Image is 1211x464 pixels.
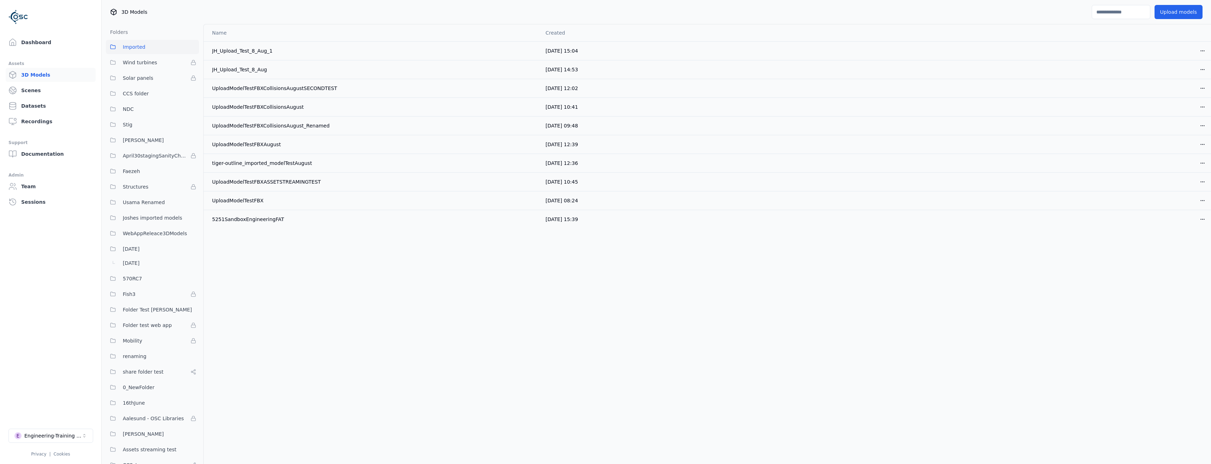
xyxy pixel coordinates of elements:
[6,147,96,161] a: Documentation
[123,259,139,267] span: [DATE]
[106,55,199,70] button: Wind turbines
[8,171,93,179] div: Admin
[8,59,93,68] div: Assets
[123,321,172,329] span: Folder test web app
[212,160,370,167] div: tiger-outline_imported_modelTestAugust
[204,24,540,41] th: Name
[123,337,142,345] span: Mobility
[546,142,578,147] span: [DATE] 12:39
[123,167,140,176] span: Faezeh
[123,290,135,298] span: Fish3
[540,24,868,41] th: Created
[106,133,199,147] button: [PERSON_NAME]
[123,105,134,113] span: NDC
[123,58,157,67] span: Wind turbines
[106,149,199,163] button: April30stagingSanityCheck
[106,87,199,101] button: CCS folder
[106,427,199,441] button: [PERSON_NAME]
[106,442,199,457] button: Assets streaming test
[6,114,96,129] a: Recordings
[8,7,28,27] img: Logo
[106,195,199,209] button: Usama Renamed
[123,89,149,98] span: CCS folder
[546,48,578,54] span: [DATE] 15:04
[6,35,96,49] a: Dashboard
[106,40,199,54] button: Imported
[8,138,93,147] div: Support
[106,164,199,178] button: Faezeh
[546,160,578,166] span: [DATE] 12:36
[106,118,199,132] button: Stig
[212,66,370,73] div: JH_Upload_Test_8_Aug
[123,352,146,361] span: renaming
[123,399,145,407] span: 16thJune
[212,122,370,129] div: UploadModelTestFBXCollisionsAugust_Renamed
[106,380,199,394] button: 0_NewFolder
[212,47,370,54] div: JH_Upload_Test_8_Aug_1
[1155,5,1203,19] button: Upload models
[106,396,199,410] button: 16thJune
[123,229,187,238] span: WebAppReleace3DModels
[6,68,96,82] a: 3D Models
[123,198,165,207] span: Usama Renamed
[212,197,370,204] div: UploadModelTestFBX
[121,8,147,16] span: 3D Models
[123,305,192,314] span: Folder Test [PERSON_NAME]
[106,256,199,270] button: [DATE]
[106,365,199,379] button: share folder test
[212,85,370,92] div: UploadModelTestFBXCollisionsAugustSECONDTEST
[106,303,199,317] button: Folder Test [PERSON_NAME]
[106,211,199,225] button: Joshes imported models
[123,136,164,144] span: [PERSON_NAME]
[106,180,199,194] button: Structures
[106,318,199,332] button: Folder test web app
[546,123,578,129] span: [DATE] 09:48
[123,445,176,454] span: Assets streaming test
[123,414,184,423] span: Aalesund - OSC Libraries
[123,120,132,129] span: Stig
[546,104,578,110] span: [DATE] 10:41
[123,151,188,160] span: April30stagingSanityCheck
[106,287,199,301] button: Fish3
[123,74,153,82] span: Solar panels
[123,245,139,253] span: [DATE]
[123,430,164,438] span: [PERSON_NAME]
[546,67,578,72] span: [DATE] 14:53
[546,85,578,91] span: [DATE] 12:02
[106,242,199,256] button: [DATE]
[546,216,578,222] span: [DATE] 15:39
[106,272,199,286] button: 570RC7
[123,383,155,392] span: 0_NewFolder
[106,411,199,426] button: Aalesund - OSC Libraries
[212,178,370,185] div: UploadModelTestFBXASSETSTREAMINGTEST
[6,179,96,194] a: Team
[546,198,578,203] span: [DATE] 08:24
[212,216,370,223] div: 5251SandboxEngineeringFAT
[106,102,199,116] button: NDC
[546,179,578,185] span: [DATE] 10:45
[24,432,82,439] div: Engineering-Training (SSO Staging)
[123,368,163,376] span: share folder test
[106,334,199,348] button: Mobility
[123,43,145,51] span: Imported
[212,103,370,111] div: UploadModelTestFBXCollisionsAugust
[54,452,70,457] a: Cookies
[8,429,93,443] button: Select a workspace
[106,349,199,363] button: renaming
[6,99,96,113] a: Datasets
[123,214,182,222] span: Joshes imported models
[106,29,128,36] h3: Folders
[123,274,142,283] span: 570RC7
[6,195,96,209] a: Sessions
[212,141,370,148] div: UploadModelTestFBXAugust
[31,452,46,457] a: Privacy
[6,83,96,97] a: Scenes
[106,71,199,85] button: Solar panels
[14,432,22,439] div: E
[106,226,199,240] button: WebAppReleace3DModels
[123,183,148,191] span: Structures
[49,452,51,457] span: |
